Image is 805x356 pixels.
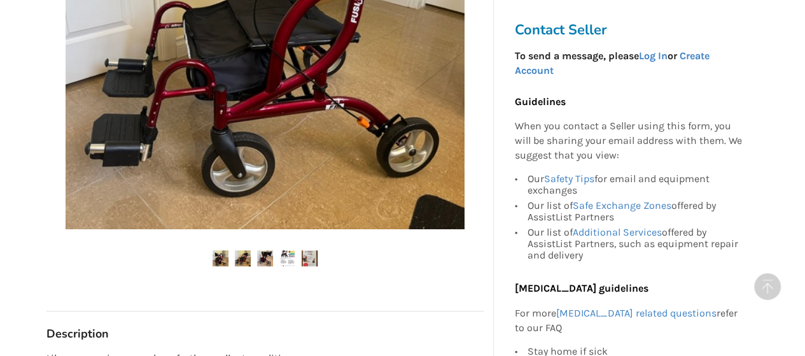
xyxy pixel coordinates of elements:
b: Guidelines [514,96,565,108]
img: airgo fusion 2-in-1 (walker or transport chair)-walker-mobility-vancouver-assistlist-listing [279,250,295,266]
a: Safety Tips [543,173,594,185]
img: airgo fusion 2-in-1 (walker or transport chair)-walker-mobility-vancouver-assistlist-listing [235,250,251,266]
img: airgo fusion 2-in-1 (walker or transport chair)-walker-mobility-vancouver-assistlist-listing [257,250,273,266]
p: When you contact a Seller using this form, you will be sharing your email address with them. We s... [514,120,742,164]
strong: To send a message, please or [514,50,709,76]
img: airgo fusion 2-in-1 (walker or transport chair)-walker-mobility-vancouver-assistlist-listing [213,250,228,266]
a: Log In [638,50,667,62]
div: Our list of offered by AssistList Partners, such as equipment repair and delivery [527,225,742,261]
img: airgo fusion 2-in-1 (walker or transport chair)-walker-mobility-vancouver-assistlist-listing [302,250,318,266]
a: Safe Exchange Zones [572,199,671,211]
a: Additional Services [572,226,661,238]
div: Our for email and equipment exchanges [527,173,742,198]
div: Our list of offered by AssistList Partners [527,198,742,225]
h3: Description [46,327,484,341]
p: For more refer to our FAQ [514,306,742,336]
b: [MEDICAL_DATA] guidelines [514,282,648,294]
a: [MEDICAL_DATA] related questions [556,307,716,319]
h3: Contact Seller [514,21,748,39]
